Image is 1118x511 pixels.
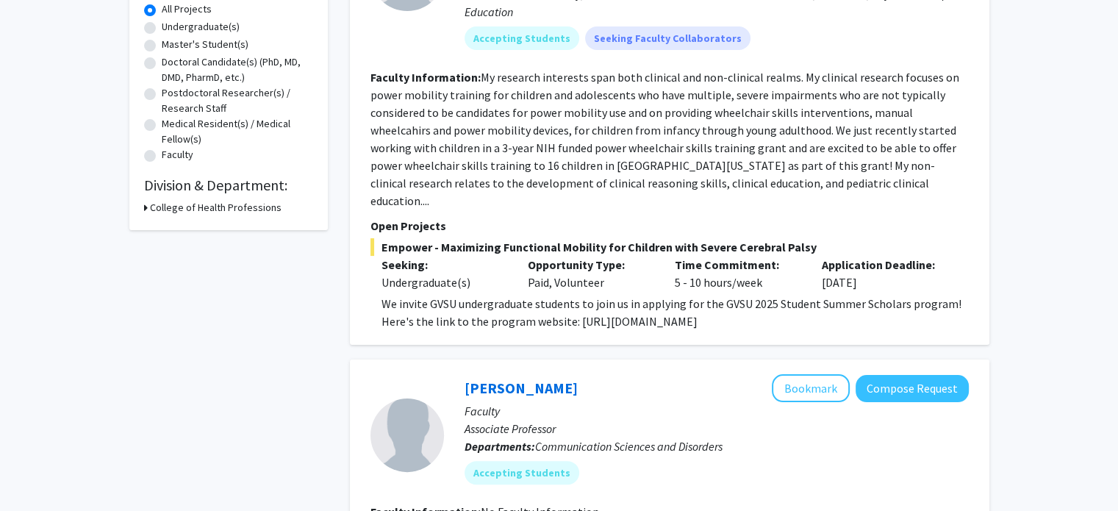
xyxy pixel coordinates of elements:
b: Faculty Information: [370,70,481,85]
fg-read-more: My research interests span both clinical and non-clinical realms. My clinical research focuses on... [370,70,959,208]
label: Doctoral Candidate(s) (PhD, MD, DMD, PharmD, etc.) [162,54,313,85]
p: Open Projects [370,217,969,235]
button: Compose Request to Beth Macauley [856,375,969,402]
label: Faculty [162,147,193,162]
div: Paid, Volunteer [517,256,664,291]
label: Postdoctoral Researcher(s) / Research Staff [162,85,313,116]
label: All Projects [162,1,212,17]
p: Faculty [465,402,969,420]
div: Undergraduate(s) [381,274,506,291]
p: Application Deadline: [822,256,947,274]
span: Empower - Maximizing Functional Mobility for Children with Severe Cerebral Palsy [370,238,969,256]
button: Add Beth Macauley to Bookmarks [772,374,850,402]
h3: College of Health Professions [150,200,282,215]
iframe: Chat [11,445,62,500]
p: Associate Professor [465,420,969,437]
label: Medical Resident(s) / Medical Fellow(s) [162,116,313,147]
label: Master's Student(s) [162,37,248,52]
p: Time Commitment: [675,256,800,274]
p: Opportunity Type: [528,256,653,274]
p: Seeking: [381,256,506,274]
p: We invite GVSU undergraduate students to join us in applying for the GVSU 2025 Student Summer Sch... [381,295,969,330]
mat-chip: Seeking Faculty Collaborators [585,26,750,50]
div: [DATE] [811,256,958,291]
b: Departments: [465,439,535,454]
mat-chip: Accepting Students [465,461,579,485]
h2: Division & Department: [144,176,313,194]
a: [PERSON_NAME] [465,379,578,397]
div: 5 - 10 hours/week [664,256,811,291]
span: Communication Sciences and Disorders [535,439,723,454]
mat-chip: Accepting Students [465,26,579,50]
label: Undergraduate(s) [162,19,240,35]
